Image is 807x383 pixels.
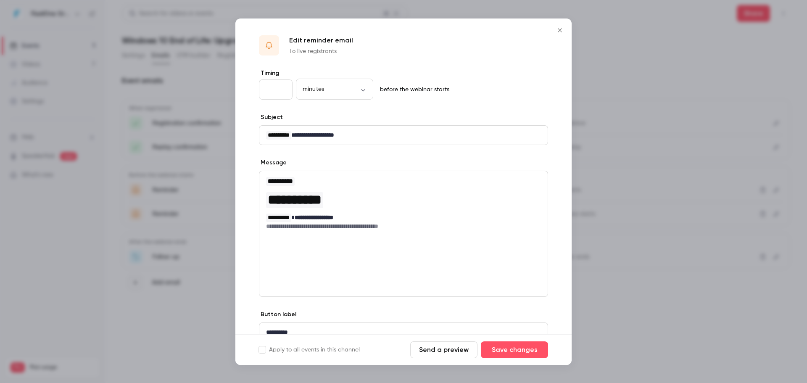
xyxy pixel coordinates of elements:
label: Message [259,158,287,167]
p: before the webinar starts [377,85,449,94]
p: Edit reminder email [289,35,353,45]
button: Send a preview [410,341,477,358]
div: editor [259,171,548,235]
label: Apply to all events in this channel [259,346,360,354]
div: editor [259,323,548,342]
label: Timing [259,69,548,77]
div: minutes [296,85,373,93]
label: Button label [259,310,296,319]
button: Close [551,22,568,39]
button: Save changes [481,341,548,358]
label: Subject [259,113,283,122]
p: To live registrants [289,47,353,55]
div: editor [259,126,548,145]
